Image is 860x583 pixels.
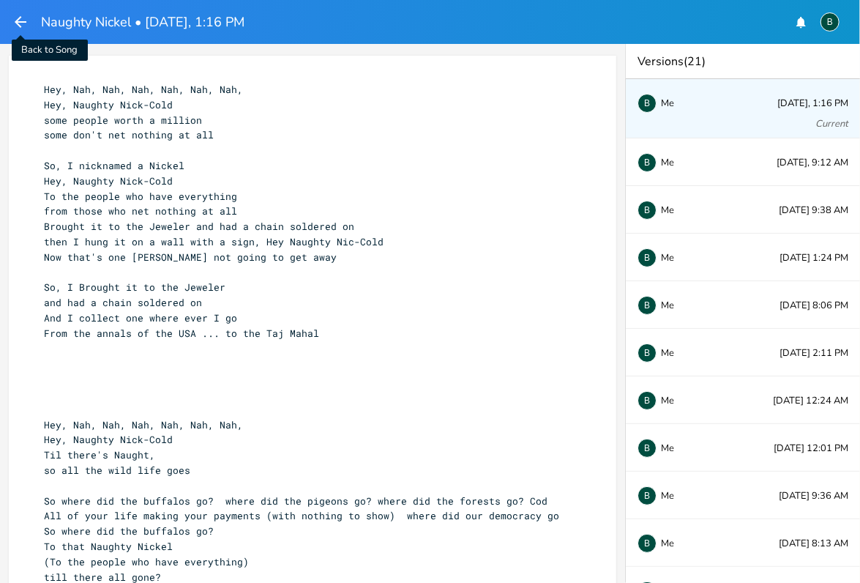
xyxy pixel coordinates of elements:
span: (To the people who have everything) [44,555,249,568]
span: Me [661,253,674,263]
span: [DATE] 8:13 AM [779,539,848,549]
h1: Naughty Nickel • [DATE], 1:16 PM [41,15,244,29]
span: Me [661,98,674,108]
span: [DATE] 12:24 AM [773,396,848,406]
span: Me [661,348,674,358]
span: Hey, Nah, Nah, Nah, Nah, Nah, Nah, [44,83,243,96]
span: [DATE], 1:16 PM [777,99,848,108]
span: So where did the buffalos go? where did the pigeons go? where did the forests go? Cod [44,494,547,508]
span: [DATE] 8:06 PM [779,301,848,311]
span: So, I nicknamed a Nickel [44,159,184,172]
span: So where did the buffalos go? [44,524,214,538]
button: Back to Song [12,9,29,35]
span: Hey, Naughty Nick-Cold [44,98,173,111]
span: [DATE] 9:38 AM [779,206,848,215]
span: [DATE] 9:36 AM [779,491,848,501]
span: Hey, Naughty Nick-Cold [44,174,173,187]
span: Me [661,491,674,501]
div: BruCe [637,486,657,505]
span: And I collect one where ever I go [44,311,237,324]
div: Versions (21) [626,44,860,79]
span: [DATE], 9:12 AM [777,158,848,168]
span: Me [661,538,674,549]
span: From the annals of the USA ... to the Taj Mahal [44,327,319,340]
span: Me [661,396,674,406]
span: Me [661,157,674,168]
span: Hey, Naughty Nick-Cold [44,433,173,446]
span: Brought it to the Jeweler and had a chain soldered on [44,220,354,233]
div: BruCe [637,534,657,553]
span: To that Naughty Nickel [44,540,173,553]
span: from those who net nothing at all [44,204,237,218]
span: and had a chain soldered on [44,296,202,309]
span: Me [661,443,674,453]
div: Current [815,119,848,129]
div: BruCe [637,391,657,410]
span: All of your life making your payments (with nothing to show) where did our democracy go [44,509,559,522]
div: BruCe [637,439,657,458]
div: BruCe [820,12,840,31]
span: Me [661,205,674,215]
span: Now that's one [PERSON_NAME] not going to get away [44,250,337,264]
span: [DATE] 2:11 PM [779,349,848,358]
span: so all the wild life goes [44,464,190,477]
div: BruCe [637,296,657,315]
span: Hey, Nah, Nah, Nah, Nah, Nah, Nah, [44,418,243,431]
button: B [820,5,840,39]
span: [DATE] 12:01 PM [774,444,848,453]
span: Me [661,300,674,311]
div: BruCe [637,248,657,267]
div: BruCe [637,94,657,113]
span: then I hung it on a wall with a sign, Hey Naughty Nic-Cold [44,235,384,248]
div: BruCe [637,153,657,172]
span: some don't net nothing at all [44,128,214,141]
span: [DATE] 1:24 PM [779,253,848,263]
span: So, I Brought it to the Jeweler [44,281,225,294]
span: some people worth a million [44,114,202,127]
span: Til there's Naught, [44,448,155,461]
span: To the people who have everything [44,190,237,203]
div: BruCe [637,344,657,363]
div: BruCe [637,201,657,220]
